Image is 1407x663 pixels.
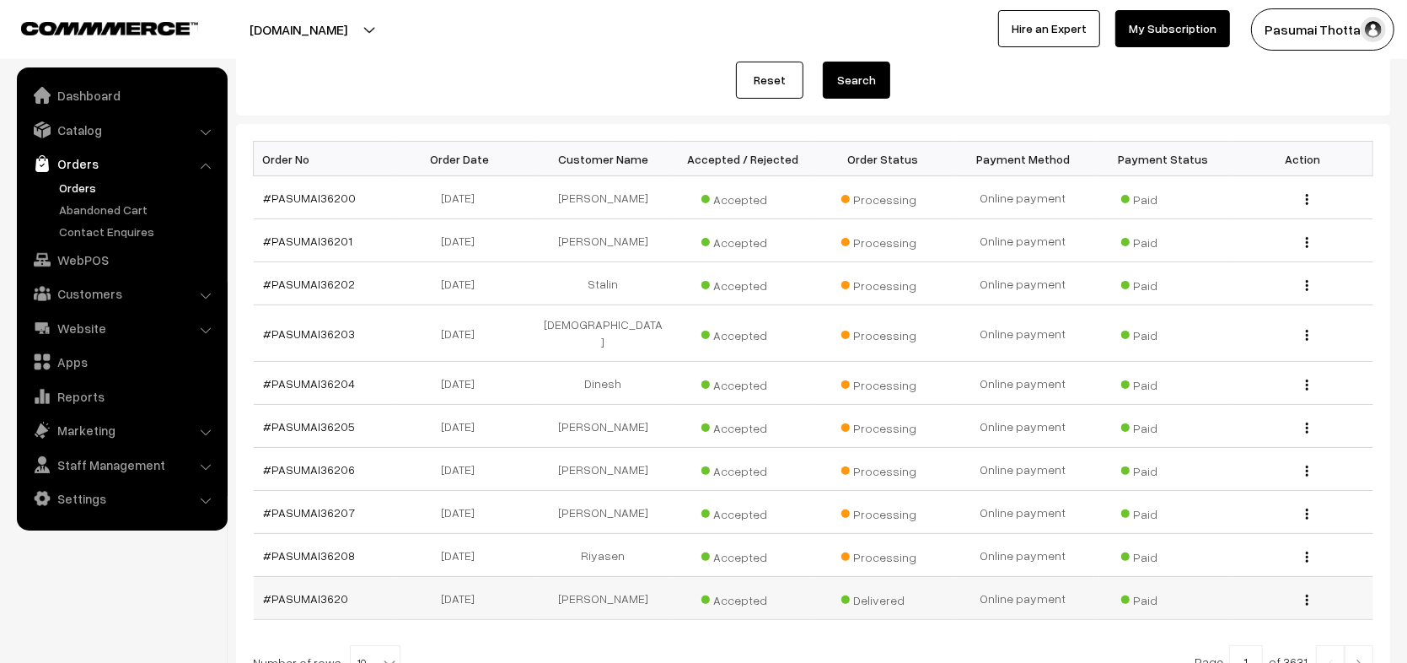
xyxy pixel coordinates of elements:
a: Contact Enquires [55,223,222,240]
td: Online payment [953,305,1093,362]
span: Paid [1121,501,1206,523]
td: Online payment [953,491,1093,534]
img: Menu [1306,423,1308,434]
a: My Subscription [1115,10,1230,47]
span: Processing [841,322,926,344]
button: Pasumai Thotta… [1251,8,1394,51]
th: Order Status [814,142,953,176]
td: [DATE] [394,305,534,362]
a: Settings [21,483,222,514]
td: [PERSON_NAME] [534,405,674,448]
td: [DATE] [394,491,534,534]
a: #PASUMAI3620 [264,591,349,606]
td: Online payment [953,262,1093,305]
img: Menu [1306,194,1308,205]
span: Processing [841,229,926,251]
td: Online payment [953,362,1093,405]
a: Catalog [21,115,222,145]
img: COMMMERCE [21,22,198,35]
span: Paid [1121,458,1206,480]
th: Action [1233,142,1373,176]
span: Paid [1121,415,1206,437]
td: [PERSON_NAME] [534,448,674,491]
td: Stalin [534,262,674,305]
td: Online payment [953,219,1093,262]
th: Order Date [394,142,534,176]
td: Online payment [953,448,1093,491]
span: Paid [1121,587,1206,609]
a: Marketing [21,415,222,445]
span: Accepted [701,415,786,437]
span: Paid [1121,229,1206,251]
img: Menu [1306,466,1308,477]
a: Customers [21,278,222,309]
span: Paid [1121,186,1206,208]
span: Accepted [701,229,786,251]
td: [DATE] [394,262,534,305]
td: [DATE] [394,362,534,405]
th: Order No [254,142,394,176]
td: Riyasen [534,534,674,577]
a: Website [21,313,222,343]
td: [DATE] [394,577,534,620]
a: WebPOS [21,245,222,275]
th: Payment Method [953,142,1093,176]
span: Processing [841,458,926,480]
img: Menu [1306,509,1308,520]
td: [DEMOGRAPHIC_DATA] [534,305,674,362]
a: Apps [21,347,222,377]
td: [DATE] [394,219,534,262]
img: Menu [1306,237,1308,248]
th: Customer Name [534,142,674,176]
span: Paid [1121,372,1206,394]
a: Orders [55,179,222,197]
a: Staff Management [21,450,222,480]
td: [DATE] [394,448,534,491]
img: Menu [1306,280,1308,291]
a: Reports [21,381,222,412]
span: Accepted [701,587,786,609]
a: #PASUMAI36205 [264,419,356,434]
a: Abandoned Cart [55,201,222,218]
a: Dashboard [21,80,222,110]
a: #PASUMAI36207 [264,505,356,520]
img: Menu [1306,595,1308,606]
span: Processing [841,544,926,566]
td: Dinesh [534,362,674,405]
td: [PERSON_NAME] [534,219,674,262]
span: Accepted [701,322,786,344]
span: Processing [841,186,926,208]
td: Online payment [953,577,1093,620]
img: user [1361,17,1386,42]
span: Paid [1121,322,1206,344]
span: Processing [841,372,926,394]
td: [PERSON_NAME] [534,577,674,620]
span: Accepted [701,458,786,480]
td: [DATE] [394,176,534,219]
span: Processing [841,415,926,437]
a: Orders [21,148,222,179]
a: #PASUMAI36200 [264,191,357,205]
span: Accepted [701,372,786,394]
span: Paid [1121,272,1206,294]
a: Reset [736,62,803,99]
a: #PASUMAI36208 [264,548,356,563]
span: Delivered [841,587,926,609]
td: Online payment [953,176,1093,219]
a: #PASUMAI36206 [264,462,356,477]
span: Paid [1121,544,1206,566]
td: Online payment [953,405,1093,448]
a: Hire an Expert [998,10,1100,47]
span: Processing [841,272,926,294]
span: Accepted [701,272,786,294]
td: [PERSON_NAME] [534,491,674,534]
a: #PASUMAI36201 [264,234,353,248]
a: #PASUMAI36203 [264,326,356,341]
td: [PERSON_NAME] [534,176,674,219]
a: #PASUMAI36202 [264,277,356,291]
span: Accepted [701,501,786,523]
button: [DOMAIN_NAME] [191,8,406,51]
td: [DATE] [394,405,534,448]
span: Accepted [701,186,786,208]
img: Menu [1306,330,1308,341]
